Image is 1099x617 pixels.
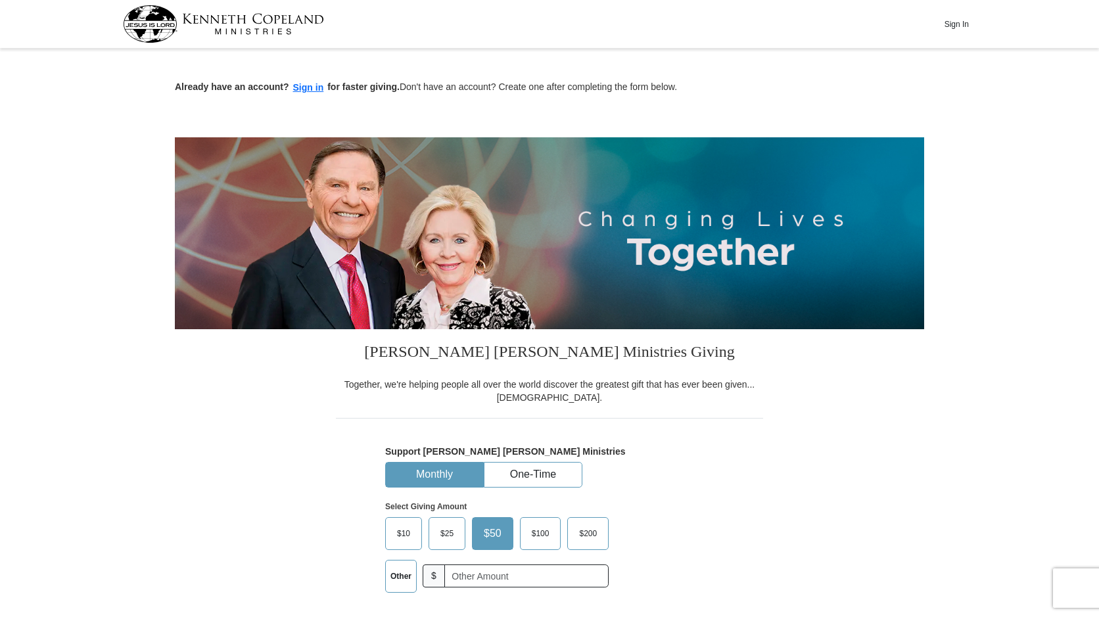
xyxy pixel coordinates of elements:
[423,564,445,587] span: $
[444,564,609,587] input: Other Amount
[386,560,416,592] label: Other
[175,81,400,92] strong: Already have an account? for faster giving.
[386,463,483,487] button: Monthly
[525,524,556,543] span: $100
[123,5,324,43] img: kcm-header-logo.svg
[937,14,976,34] button: Sign In
[336,329,763,378] h3: [PERSON_NAME] [PERSON_NAME] Ministries Giving
[175,80,924,95] p: Don't have an account? Create one after completing the form below.
[484,463,582,487] button: One-Time
[385,446,714,457] h5: Support [PERSON_NAME] [PERSON_NAME] Ministries
[336,378,763,404] div: Together, we're helping people all over the world discover the greatest gift that has ever been g...
[289,80,328,95] button: Sign in
[573,524,603,543] span: $200
[477,524,508,543] span: $50
[390,524,417,543] span: $10
[434,524,460,543] span: $25
[385,502,467,511] strong: Select Giving Amount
